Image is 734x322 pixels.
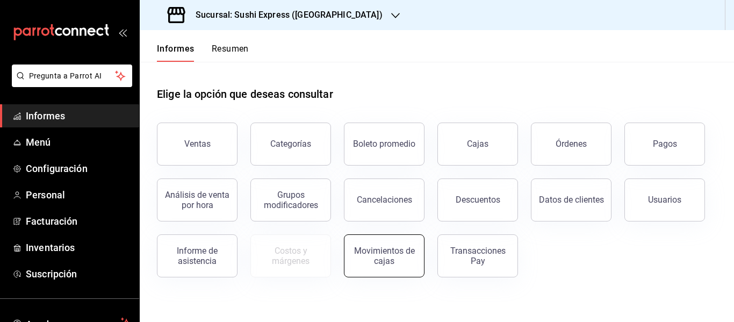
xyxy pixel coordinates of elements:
font: Personal [26,189,65,201]
font: Ventas [184,139,211,149]
div: pestañas de navegación [157,43,249,62]
font: Usuarios [648,195,681,205]
button: abrir_cajón_menú [118,28,127,37]
a: Pregunta a Parrot AI [8,78,132,89]
font: Cancelaciones [357,195,412,205]
font: Cajas [467,139,488,149]
font: Informes [26,110,65,121]
button: Pagos [624,123,705,166]
font: Menú [26,137,51,148]
button: Usuarios [624,178,705,221]
font: Órdenes [556,139,587,149]
button: Cajas [437,123,518,166]
button: Análisis de venta por hora [157,178,238,221]
button: Contrata inventarios para ver este informe [250,234,331,277]
font: Sucursal: Sushi Express ([GEOGRAPHIC_DATA]) [196,10,383,20]
font: Elige la opción que deseas consultar [157,88,333,101]
button: Órdenes [531,123,611,166]
font: Descuentos [456,195,500,205]
font: Suscripción [26,268,77,280]
button: Ventas [157,123,238,166]
font: Informe de asistencia [177,246,218,266]
font: Categorías [270,139,311,149]
font: Pregunta a Parrot AI [29,71,102,80]
font: Análisis de venta por hora [165,190,229,210]
font: Configuración [26,163,88,174]
font: Pagos [653,139,677,149]
font: Informes [157,44,195,54]
button: Pregunta a Parrot AI [12,65,132,87]
button: Grupos modificadores [250,178,331,221]
font: Transacciones Pay [450,246,506,266]
font: Costos y márgenes [272,246,310,266]
button: Datos de clientes [531,178,611,221]
font: Boleto promedio [353,139,415,149]
button: Descuentos [437,178,518,221]
font: Movimientos de cajas [354,246,415,266]
button: Informe de asistencia [157,234,238,277]
font: Datos de clientes [539,195,604,205]
button: Cancelaciones [344,178,424,221]
button: Movimientos de cajas [344,234,424,277]
font: Resumen [212,44,249,54]
button: Transacciones Pay [437,234,518,277]
button: Categorías [250,123,331,166]
button: Boleto promedio [344,123,424,166]
font: Grupos modificadores [264,190,318,210]
font: Facturación [26,216,77,227]
font: Inventarios [26,242,75,253]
